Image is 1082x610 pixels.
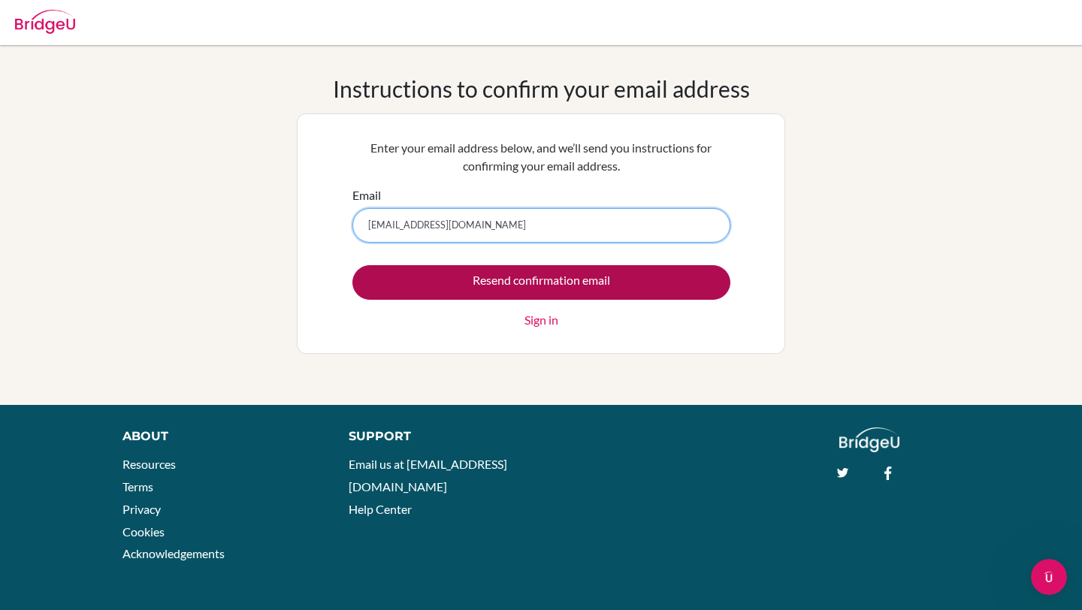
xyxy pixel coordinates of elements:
[349,427,526,445] div: Support
[349,502,412,516] a: Help Center
[122,546,225,560] a: Acknowledgements
[122,524,165,539] a: Cookies
[352,139,730,175] p: Enter your email address below, and we’ll send you instructions for confirming your email address.
[352,186,381,204] label: Email
[524,311,558,329] a: Sign in
[1031,559,1067,595] iframe: Intercom live chat
[333,75,750,102] h1: Instructions to confirm your email address
[122,427,315,445] div: About
[122,479,153,494] a: Terms
[122,502,161,516] a: Privacy
[352,265,730,300] input: Resend confirmation email
[122,457,176,471] a: Resources
[15,10,75,34] img: Bridge-U
[839,427,900,452] img: logo_white@2x-f4f0deed5e89b7ecb1c2cc34c3e3d731f90f0f143d5ea2071677605dd97b5244.png
[349,457,507,494] a: Email us at [EMAIL_ADDRESS][DOMAIN_NAME]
